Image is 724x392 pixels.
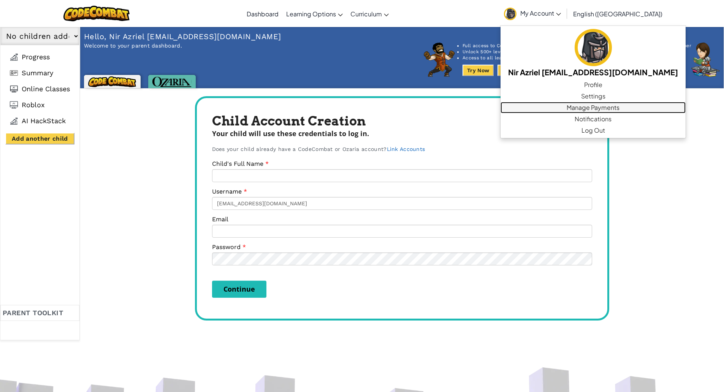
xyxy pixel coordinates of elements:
[212,243,246,251] label: Password
[10,101,18,109] img: Roblox
[212,113,592,129] div: Child Account Creation
[212,129,592,138] div: Your child will use these credentials to log in.
[0,305,79,321] div: Parent toolkit
[6,97,74,113] a: Roblox Roblox
[424,43,455,77] img: CodeCombat character
[463,65,494,76] button: Try Now
[508,66,678,78] h5: Nir Azriel [EMAIL_ADDRESS][DOMAIN_NAME]
[22,117,66,125] span: AI HackStack
[501,28,686,79] a: Nir Azriel [EMAIL_ADDRESS][DOMAIN_NAME]
[282,3,347,24] a: Learning Options
[22,101,45,109] span: Roblox
[501,79,686,90] a: Profile
[500,2,565,25] a: My Account
[347,3,393,24] a: Curriculum
[212,216,228,223] label: Email
[6,65,74,81] a: Summary Summary
[22,53,50,61] span: Progress
[0,305,79,340] a: Parent toolkit
[84,42,281,49] p: Welcome to your parent dashboard.
[575,114,612,124] span: Notifications
[350,10,382,18] span: Curriculum
[691,43,720,77] img: CodeCombat character
[152,77,192,87] img: Ozaria logo
[501,90,686,102] a: Settings
[212,146,592,152] div: Does your child already have a CodeCombat or Ozaria account?
[212,188,247,195] label: Username
[5,133,74,144] button: Add another child
[575,29,612,66] img: avatar
[243,3,282,24] a: Dashboard
[501,113,686,125] a: Notifications
[5,133,74,145] a: Add another child
[463,49,588,55] li: Unlock 500+ levels
[63,6,130,21] img: CodeCombat logo
[501,102,686,113] a: Manage Payments
[84,31,281,42] p: Hello, Nir Azriel [EMAIL_ADDRESS][DOMAIN_NAME]
[463,43,588,49] li: Full access to CodeCombat and [GEOGRAPHIC_DATA]
[6,113,74,129] a: AI Hackstack AI HackStack
[569,3,666,24] a: English ([GEOGRAPHIC_DATA])
[520,9,561,17] span: My Account
[286,10,336,18] span: Learning Options
[88,76,136,87] img: CodeCombat logo
[10,69,18,77] img: Summary
[573,10,662,18] span: English ([GEOGRAPHIC_DATA])
[10,53,18,61] img: Progress
[212,160,269,167] label: Child's Full Name
[497,65,542,76] button: Get Premium
[6,81,74,97] a: Online Classes Online Classes
[387,146,425,152] a: Link Accounts
[463,55,588,61] li: Access to all learning resources
[22,85,70,93] span: Online Classes
[501,125,686,136] a: Log Out
[22,69,53,77] span: Summary
[504,8,516,20] img: avatar
[6,49,74,65] a: Progress Progress
[212,281,266,298] button: Continue
[10,117,18,125] img: AI Hackstack
[10,85,18,93] img: Online Classes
